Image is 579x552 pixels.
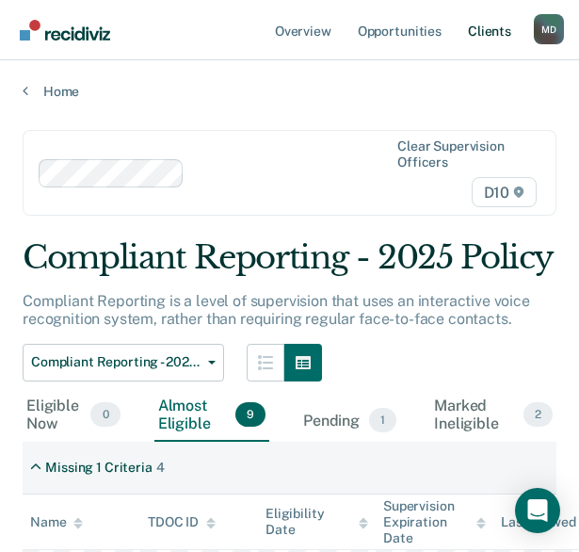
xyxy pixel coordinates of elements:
[299,400,400,442] div: Pending1
[30,514,83,530] div: Name
[534,14,564,44] div: M D
[430,389,556,442] div: Marked Ineligible2
[31,354,201,370] span: Compliant Reporting - 2025 Policy
[45,460,152,476] div: Missing 1 Criteria
[23,344,224,382] button: Compliant Reporting - 2025 Policy
[23,83,556,100] a: Home
[397,138,533,170] div: Clear supervision officers
[265,506,368,538] div: Eligibility Date
[534,14,564,44] button: Profile dropdown button
[156,460,165,476] div: 4
[369,408,396,432] span: 1
[383,498,486,545] div: Supervision Expiration Date
[23,452,172,483] div: Missing 1 Criteria4
[154,389,269,442] div: Almost Eligible9
[23,389,124,442] div: Eligible Now0
[523,402,553,427] span: 2
[515,488,560,533] div: Open Intercom Messenger
[148,514,216,530] div: TDOC ID
[472,177,537,207] span: D10
[90,402,120,427] span: 0
[235,402,265,427] span: 9
[23,238,556,292] div: Compliant Reporting - 2025 Policy
[23,292,530,328] p: Compliant Reporting is a level of supervision that uses an interactive voice recognition system, ...
[20,20,110,41] img: Recidiviz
